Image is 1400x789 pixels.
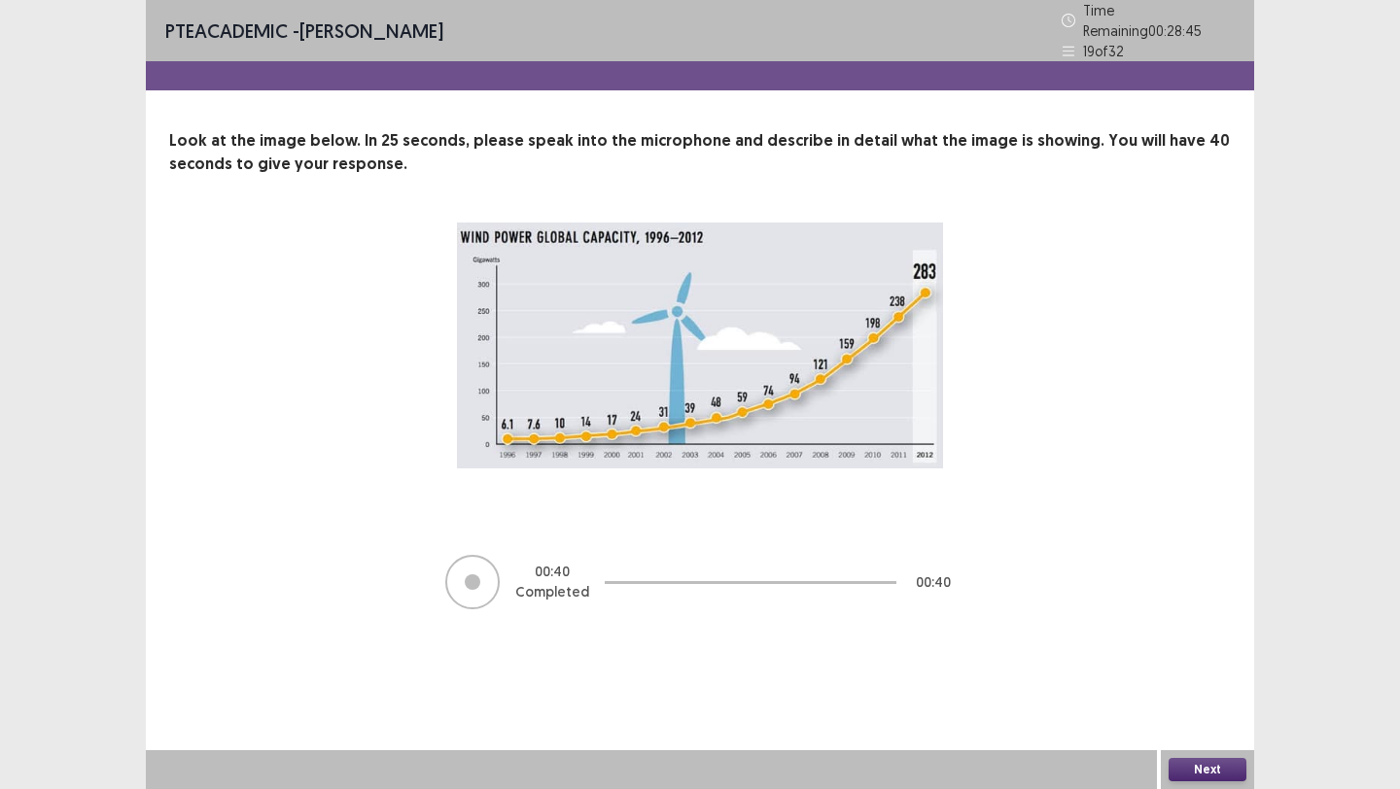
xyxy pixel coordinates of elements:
img: image-description [457,223,943,468]
p: Look at the image below. In 25 seconds, please speak into the microphone and describe in detail w... [169,129,1231,176]
span: PTE academic [165,18,288,43]
p: 19 of 32 [1083,41,1124,61]
p: - [PERSON_NAME] [165,17,443,46]
p: Completed [515,582,589,602]
p: 00 : 40 [916,572,951,593]
button: Next [1169,758,1246,781]
p: 00 : 40 [535,562,570,582]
